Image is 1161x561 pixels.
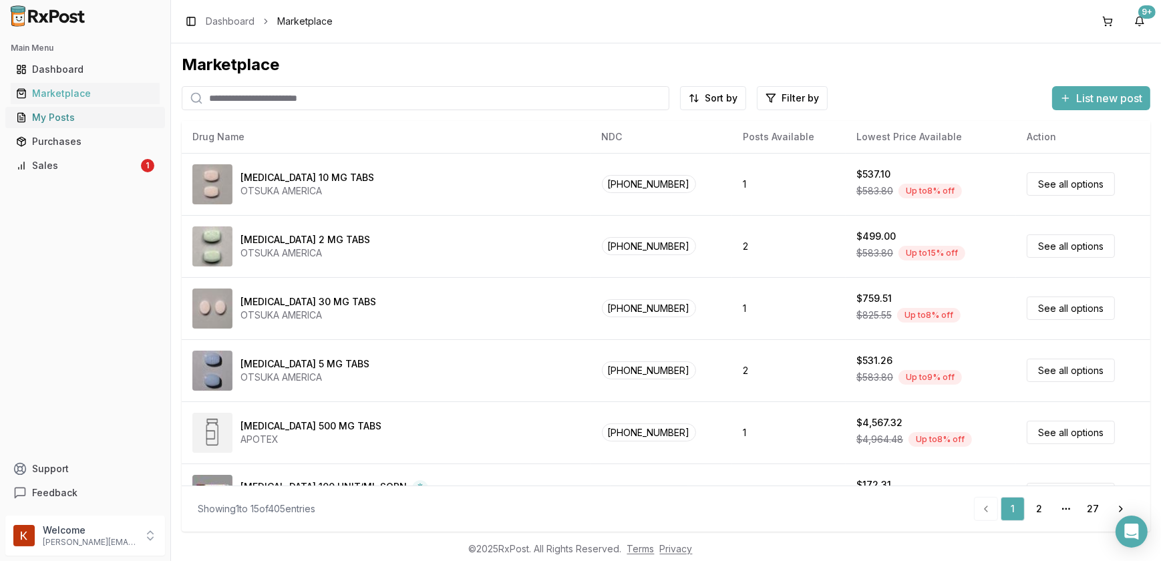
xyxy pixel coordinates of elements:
[11,154,160,178] a: Sales1
[16,63,154,76] div: Dashboard
[591,121,733,153] th: NDC
[240,246,370,260] div: OTSUKA AMERICA
[11,57,160,81] a: Dashboard
[192,351,232,391] img: Abilify 5 MG TABS
[1027,497,1051,521] a: 2
[16,87,154,100] div: Marketplace
[1027,234,1115,258] a: See all options
[5,59,165,80] button: Dashboard
[11,106,160,130] a: My Posts
[192,289,232,329] img: Abilify 30 MG TABS
[846,121,1017,153] th: Lowest Price Available
[782,91,819,105] span: Filter by
[192,475,232,515] img: Admelog SoloStar 100 UNIT/ML SOPN
[1027,483,1115,506] a: See all options
[5,83,165,104] button: Marketplace
[11,81,160,106] a: Marketplace
[240,480,407,496] div: [MEDICAL_DATA] 100 UNIT/ML SOPN
[757,86,828,110] button: Filter by
[32,486,77,500] span: Feedback
[732,121,846,153] th: Posts Available
[908,432,972,447] div: Up to 8 % off
[240,295,376,309] div: [MEDICAL_DATA] 30 MG TABS
[732,463,846,526] td: 5
[856,371,893,384] span: $583.80
[206,15,255,28] a: Dashboard
[240,309,376,322] div: OTSUKA AMERICA
[897,308,961,323] div: Up to 8 % off
[732,153,846,215] td: 1
[141,159,154,172] div: 1
[856,433,903,446] span: $4,964.48
[1116,516,1148,548] div: Open Intercom Messenger
[1001,497,1025,521] a: 1
[240,357,369,371] div: [MEDICAL_DATA] 5 MG TABS
[5,107,165,128] button: My Posts
[5,155,165,176] button: Sales1
[182,54,1150,75] div: Marketplace
[898,370,962,385] div: Up to 9 % off
[1081,497,1105,521] a: 27
[856,416,902,429] div: $4,567.32
[1027,172,1115,196] a: See all options
[1076,90,1142,106] span: List new post
[856,184,893,198] span: $583.80
[13,525,35,546] img: User avatar
[5,5,91,27] img: RxPost Logo
[856,168,890,181] div: $537.10
[602,299,696,317] span: [PHONE_NUMBER]
[240,171,374,184] div: [MEDICAL_DATA] 10 MG TABS
[732,339,846,401] td: 2
[602,486,696,504] span: [PHONE_NUMBER]
[602,423,696,441] span: [PHONE_NUMBER]
[240,419,381,433] div: [MEDICAL_DATA] 500 MG TABS
[974,497,1134,521] nav: pagination
[680,86,746,110] button: Sort by
[1027,421,1115,444] a: See all options
[602,361,696,379] span: [PHONE_NUMBER]
[192,413,232,453] img: Abiraterone Acetate 500 MG TABS
[856,230,896,243] div: $499.00
[898,184,962,198] div: Up to 8 % off
[182,121,591,153] th: Drug Name
[240,433,381,446] div: APOTEX
[602,175,696,193] span: [PHONE_NUMBER]
[192,226,232,266] img: Abilify 2 MG TABS
[1027,359,1115,382] a: See all options
[43,537,136,548] p: [PERSON_NAME][EMAIL_ADDRESS][DOMAIN_NAME]
[5,457,165,481] button: Support
[705,91,737,105] span: Sort by
[192,164,232,204] img: Abilify 10 MG TABS
[732,215,846,277] td: 2
[627,543,655,554] a: Terms
[1052,86,1150,110] button: List new post
[43,524,136,537] p: Welcome
[856,354,892,367] div: $531.26
[240,371,369,384] div: OTSUKA AMERICA
[16,111,154,124] div: My Posts
[11,130,160,154] a: Purchases
[1016,121,1150,153] th: Action
[1108,497,1134,521] a: Go to next page
[16,135,154,148] div: Purchases
[856,246,893,260] span: $583.80
[732,277,846,339] td: 1
[5,131,165,152] button: Purchases
[198,502,315,516] div: Showing 1 to 15 of 405 entries
[1129,11,1150,32] button: 9+
[11,43,160,53] h2: Main Menu
[206,15,333,28] nav: breadcrumb
[16,159,138,172] div: Sales
[5,481,165,505] button: Feedback
[856,478,891,492] div: $172.31
[660,543,693,554] a: Privacy
[732,401,846,463] td: 1
[1138,5,1156,19] div: 9+
[856,309,892,322] span: $825.55
[277,15,333,28] span: Marketplace
[1027,297,1115,320] a: See all options
[856,292,892,305] div: $759.51
[602,237,696,255] span: [PHONE_NUMBER]
[240,233,370,246] div: [MEDICAL_DATA] 2 MG TABS
[240,184,374,198] div: OTSUKA AMERICA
